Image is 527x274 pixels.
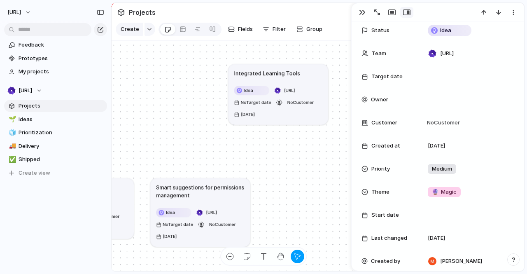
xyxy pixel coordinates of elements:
[154,231,178,242] button: [DATE]
[19,115,104,124] span: Ideas
[19,169,50,177] span: Create view
[440,257,482,265] span: [PERSON_NAME]
[4,167,107,179] button: Create view
[259,23,289,36] button: Filter
[91,211,121,222] button: NoCustomer
[241,99,271,105] span: No Target date
[440,26,451,35] span: Idea
[4,140,107,152] a: 🚚Delivery
[372,49,386,58] span: Team
[93,213,120,219] span: No Customer
[7,155,16,164] button: ✅
[19,41,104,49] span: Feedback
[306,25,322,33] span: Group
[232,109,256,119] button: [DATE]
[371,165,390,173] span: Priority
[209,222,236,227] span: No Customer
[9,115,14,124] div: 🌱
[19,155,104,164] span: Shipped
[121,25,139,33] span: Create
[272,85,296,96] button: [URL]
[432,188,457,196] span: Magic
[154,219,195,230] button: NoTarget date
[4,6,35,19] button: [URL]
[238,25,253,33] span: Fields
[371,26,389,35] span: Status
[292,23,326,36] button: Group
[428,234,445,242] span: [DATE]
[163,221,193,228] span: No Target date
[4,100,107,112] a: Projects
[273,25,286,33] span: Filter
[19,129,104,137] span: Prioritization
[4,113,107,126] a: 🌱Ideas
[371,96,388,104] span: Owner
[371,188,389,196] span: Theme
[194,207,219,218] button: [URL]
[7,8,21,16] span: [URL]
[287,99,314,105] span: No Customer
[234,69,300,77] h1: Integrated Learning Tools
[19,54,104,63] span: Prototypes
[7,115,16,124] button: 🌱
[284,87,295,94] span: [URL]
[127,5,157,20] span: Projects
[432,165,452,173] span: Medium
[19,102,104,110] span: Projects
[116,23,143,36] button: Create
[9,141,14,151] div: 🚚
[208,219,238,230] button: NoCustomer
[4,66,107,78] a: My projects
[4,126,107,139] a: 🧊Prioritization
[232,97,273,108] button: NoTarget date
[244,87,253,94] span: Idea
[7,129,16,137] button: 🧊
[225,23,256,36] button: Fields
[371,211,399,219] span: Start date
[7,142,16,150] button: 🚚
[206,209,217,216] span: [URL]
[9,128,14,138] div: 🧊
[4,52,107,65] a: Prototypes
[424,119,460,127] span: No Customer
[166,209,175,216] span: Idea
[19,87,32,95] span: [URL]
[440,49,454,58] span: [URL]
[432,188,438,195] span: 🔮
[371,73,403,81] span: Target date
[163,233,177,240] span: [DATE]
[4,84,107,97] button: [URL]
[232,85,271,96] button: Idea
[4,39,107,51] a: Feedback
[154,207,193,218] button: Idea
[371,119,397,127] span: Customer
[428,142,445,150] span: [DATE]
[4,153,107,166] a: ✅Shipped
[156,183,245,199] h1: Smart suggestions for permissions management
[286,97,316,108] button: NoCustomer
[19,142,104,150] span: Delivery
[371,142,400,150] span: Created at
[9,155,14,164] div: ✅
[371,234,407,242] span: Last changed
[241,111,255,117] span: [DATE]
[19,68,104,76] span: My projects
[371,257,400,265] span: Created by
